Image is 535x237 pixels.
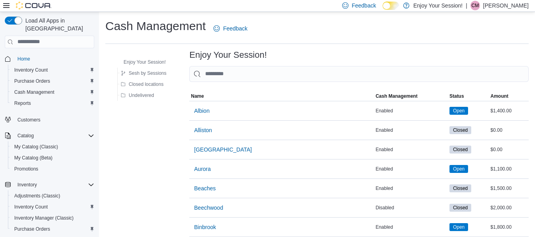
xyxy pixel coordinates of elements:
button: My Catalog (Beta) [8,152,97,163]
a: Home [14,54,33,64]
span: Cash Management [14,89,54,95]
span: Catalog [17,133,34,139]
span: Binbrook [194,223,216,231]
span: Closed [453,146,468,153]
div: $0.00 [489,125,529,135]
button: Closed locations [118,80,167,89]
div: $1,500.00 [489,184,529,193]
span: Sesh by Sessions [129,70,166,76]
button: Status [448,91,489,101]
span: Closed locations [129,81,164,87]
span: Open [453,107,465,114]
h1: Cash Management [105,18,206,34]
span: Inventory Count [11,202,94,212]
span: Purchase Orders [11,224,94,234]
button: Undelivered [118,91,157,100]
button: My Catalog (Classic) [8,141,97,152]
button: Catalog [2,130,97,141]
a: Cash Management [11,87,57,97]
a: Reports [11,99,34,108]
button: Binbrook [191,219,219,235]
span: Alliston [194,126,212,134]
div: $2,000.00 [489,203,529,212]
p: [PERSON_NAME] [483,1,529,10]
div: $1,400.00 [489,106,529,116]
a: My Catalog (Classic) [11,142,61,152]
button: Alliston [191,122,215,138]
button: Beechwood [191,200,226,216]
span: Adjustments (Classic) [14,193,60,199]
span: Cash Management [375,93,417,99]
span: Undelivered [129,92,154,99]
button: Sesh by Sessions [118,68,169,78]
span: Feedback [223,25,247,32]
button: Inventory Manager (Classic) [8,212,97,224]
span: Inventory [14,180,94,190]
button: Adjustments (Classic) [8,190,97,201]
span: Closed [449,146,471,154]
button: Albion [191,103,213,119]
button: Name [189,91,374,101]
a: Adjustments (Classic) [11,191,63,201]
span: Open [449,165,468,173]
div: Enabled [374,106,448,116]
a: My Catalog (Beta) [11,153,56,163]
span: Open [453,224,465,231]
button: Aurora [191,161,214,177]
button: Inventory [14,180,40,190]
span: Closed [453,204,468,211]
span: Closed [449,204,471,212]
p: Enjoy Your Session! [413,1,463,10]
span: Adjustments (Classic) [11,191,94,201]
button: Enjoy Your Session! [112,57,169,67]
span: Load All Apps in [GEOGRAPHIC_DATA] [22,17,94,32]
span: Enjoy Your Session! [124,59,166,65]
div: $1,800.00 [489,222,529,232]
button: Home [2,53,97,64]
span: Inventory Count [11,65,94,75]
span: Inventory Manager (Classic) [11,213,94,223]
div: Enabled [374,145,448,154]
span: Cash Management [11,87,94,97]
span: Closed [449,184,471,192]
span: CM [472,1,479,10]
span: Home [17,56,30,62]
button: Customers [2,114,97,125]
span: Open [449,223,468,231]
div: Enabled [374,164,448,174]
button: Purchase Orders [8,76,97,87]
span: Customers [14,114,94,124]
a: Purchase Orders [11,76,53,86]
span: Status [449,93,464,99]
span: Purchase Orders [14,78,50,84]
button: Beaches [191,180,219,196]
span: Promotions [11,164,94,174]
span: My Catalog (Classic) [14,144,58,150]
a: Inventory Manager (Classic) [11,213,77,223]
span: Customers [17,117,40,123]
img: Cova [16,2,51,9]
span: Purchase Orders [11,76,94,86]
div: Disabled [374,203,448,212]
button: Reports [8,98,97,109]
span: [GEOGRAPHIC_DATA] [194,146,252,154]
p: | [466,1,467,10]
a: Promotions [11,164,42,174]
button: Catalog [14,131,37,140]
h3: Enjoy Your Session! [189,50,267,60]
span: Beaches [194,184,215,192]
span: Name [191,93,204,99]
div: Enabled [374,222,448,232]
span: Amount [491,93,508,99]
span: Catalog [14,131,94,140]
span: Inventory Count [14,67,48,73]
span: Reports [14,100,31,106]
span: Reports [11,99,94,108]
span: Aurora [194,165,211,173]
span: My Catalog (Beta) [11,153,94,163]
span: Beechwood [194,204,223,212]
a: Inventory Count [11,65,51,75]
div: Enabled [374,125,448,135]
a: Purchase Orders [11,224,53,234]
